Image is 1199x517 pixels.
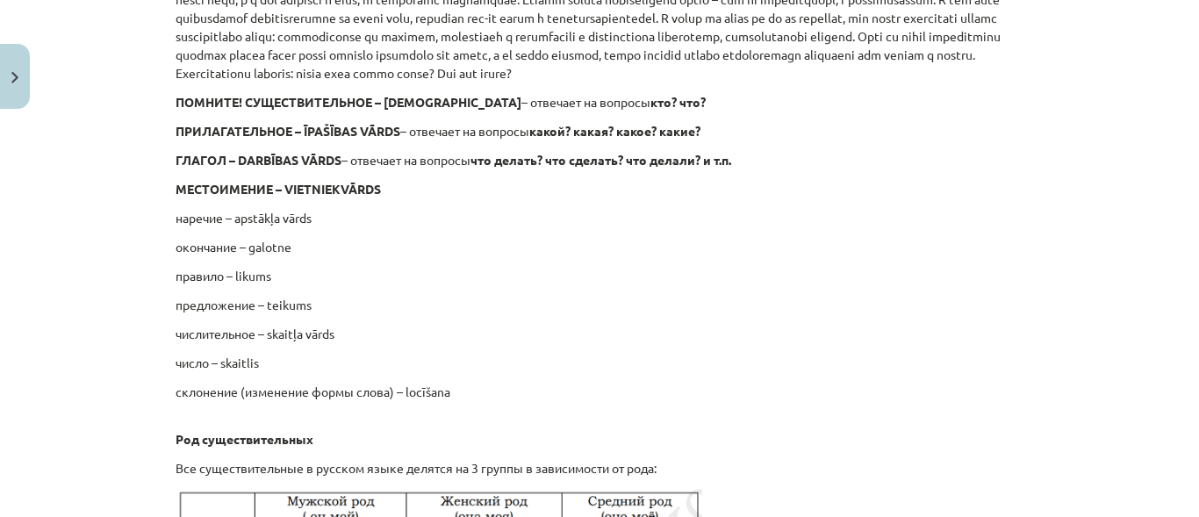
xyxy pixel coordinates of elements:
[176,123,400,139] strong: ПРИЛАГАТЕЛЬНОЕ – ĪPAŠĪBAS VĀRDS
[176,181,381,197] strong: МЕСТОИМЕНИЕ – VIETNIEKVĀRDS
[176,93,1023,111] p: – отвечает на вопросы
[176,122,1023,140] p: – отвечает на вопросы
[176,296,1023,314] p: предложение – teikums
[11,72,18,83] img: icon-close-lesson-0947bae3869378f0d4975bcd49f059093ad1ed9edebbc8119c70593378902aed.svg
[176,383,1023,401] p: склонение (изменение формы слова) – locīšana
[176,267,1023,285] p: правило – likums
[176,459,1023,478] p: Все существительные в русском языке делятся на 3 группы в зависимости от рода:
[529,123,700,139] strong: какой? какая? какое? какие?
[176,152,341,168] strong: ГЛАГОЛ – DARBĪBAS VĀRDS
[176,94,521,110] strong: ПОМНИТЕ! СУЩЕСТВИТЕЛЬНОЕ – [DEMOGRAPHIC_DATA]
[176,431,313,447] strong: Род существительных
[176,354,1023,372] p: число – skaitlis
[176,151,1023,169] p: – отвечает на вопросы
[176,238,1023,256] p: окончание – galotne
[470,152,731,168] strong: что делать? что сделать? что делали? и т.п.
[176,325,1023,343] p: числительное – skaitļa vārds
[176,209,1023,227] p: наречие – apstākļa vārds
[650,94,706,110] strong: кто? что?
